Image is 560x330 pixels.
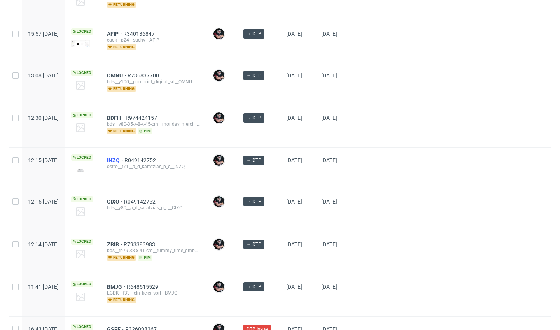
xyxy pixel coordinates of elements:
[321,115,337,121] span: [DATE]
[28,198,59,205] span: 12:15 [DATE]
[124,157,157,163] a: R049142752
[71,196,93,202] span: Locked
[107,37,200,43] div: egdk__p24__suchy__AFIP
[107,297,136,303] span: returning
[286,31,302,37] span: [DATE]
[213,155,224,166] img: Sylwia Święćkowska
[28,115,59,121] span: 12:30 [DATE]
[107,241,124,247] a: ZBIB
[126,115,159,121] a: R974424157
[213,112,224,123] img: Sylwia Święćkowska
[107,247,200,254] div: bds__tb79-38-x-41-cm__tummy_time_gmbh__ZBIB
[321,157,337,163] span: [DATE]
[286,198,302,205] span: [DATE]
[213,239,224,250] img: Sylwia Święćkowska
[107,2,136,8] span: returning
[71,281,93,287] span: Locked
[286,115,302,121] span: [DATE]
[71,28,93,35] span: Locked
[107,72,128,79] a: OMNU
[286,284,302,290] span: [DATE]
[247,114,261,121] span: → DTP
[213,28,224,39] img: Sylwia Święćkowska
[124,241,157,247] a: R793393983
[321,198,337,205] span: [DATE]
[286,157,302,163] span: [DATE]
[71,70,93,76] span: Locked
[138,128,152,134] span: pim
[213,70,224,81] img: Sylwia Święćkowska
[107,198,124,205] a: CIXO
[71,40,90,47] img: version_two_editor_data
[128,72,161,79] a: R736837700
[107,121,200,127] div: bds__y80-35-x-8-x-45-cm__monday_merch__BDFH
[28,31,59,37] span: 15:57 [DATE]
[107,115,126,121] a: BDFH
[107,157,124,163] a: INZQ
[71,112,93,118] span: Locked
[213,281,224,292] img: Sylwia Święćkowska
[123,31,156,37] a: R340136847
[71,154,93,161] span: Locked
[321,284,337,290] span: [DATE]
[71,239,93,245] span: Locked
[107,79,200,85] div: bds__y100__printprint_digital_srl__OMNU
[28,241,59,247] span: 12:14 [DATE]
[107,284,127,290] a: BMJG
[247,30,261,37] span: → DTP
[247,198,261,205] span: → DTP
[71,324,93,330] span: Locked
[247,157,261,164] span: → DTP
[124,198,157,205] a: R049142752
[28,72,59,79] span: 13:08 [DATE]
[107,205,200,211] div: bds__y80__a_d_karatzias_p_c__CIXO
[321,241,337,247] span: [DATE]
[286,72,302,79] span: [DATE]
[107,44,136,50] span: returning
[286,241,302,247] span: [DATE]
[321,72,337,79] span: [DATE]
[247,241,261,248] span: → DTP
[247,283,261,290] span: → DTP
[107,163,200,170] div: ostro__f71__a_d_karatzias_p_c__INZQ
[107,128,136,134] span: returning
[107,290,200,296] div: EGDK__f33__cln_kcks_sprl__BMJG
[213,196,224,207] img: Sylwia Święćkowska
[107,255,136,261] span: returning
[247,72,261,79] span: → DTP
[71,165,90,176] img: version_two_editor_design
[107,86,136,92] span: returning
[107,31,123,37] a: AFIP
[138,255,152,261] span: pim
[127,284,160,290] a: R648515529
[28,284,59,290] span: 11:41 [DATE]
[321,31,337,37] span: [DATE]
[28,157,59,163] span: 12:15 [DATE]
